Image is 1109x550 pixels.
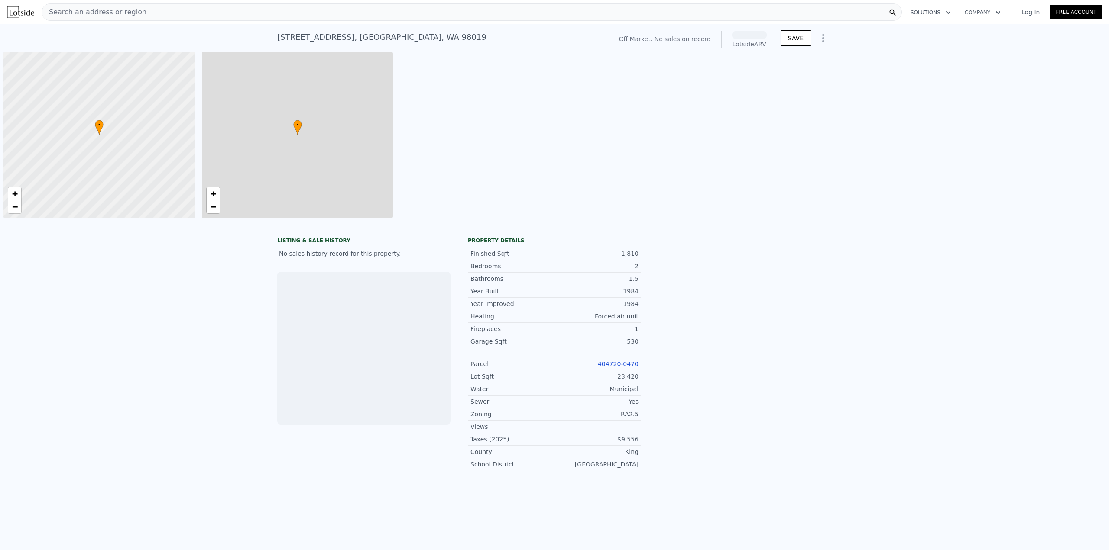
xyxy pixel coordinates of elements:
[207,200,220,213] a: Zoom out
[470,422,554,431] div: Views
[554,410,639,418] div: RA2.5
[470,447,554,456] div: County
[470,360,554,368] div: Parcel
[958,5,1008,20] button: Company
[554,274,639,283] div: 1.5
[468,237,641,244] div: Property details
[7,6,34,18] img: Lotside
[554,312,639,321] div: Forced air unit
[1011,8,1050,16] a: Log In
[470,435,554,444] div: Taxes (2025)
[554,385,639,393] div: Municipal
[814,29,832,47] button: Show Options
[470,410,554,418] div: Zoning
[554,372,639,381] div: 23,420
[210,201,216,212] span: −
[293,120,302,135] div: •
[42,7,146,17] span: Search an address or region
[554,447,639,456] div: King
[470,337,554,346] div: Garage Sqft
[554,299,639,308] div: 1984
[904,5,958,20] button: Solutions
[470,299,554,308] div: Year Improved
[95,121,104,129] span: •
[470,287,554,296] div: Year Built
[470,385,554,393] div: Water
[554,262,639,270] div: 2
[731,495,759,523] img: Lotside
[732,40,767,48] div: Lotside ARV
[1050,5,1102,19] a: Free Account
[12,201,18,212] span: −
[277,31,486,43] div: [STREET_ADDRESS] , [GEOGRAPHIC_DATA] , WA 98019
[8,187,21,200] a: Zoom in
[554,249,639,258] div: 1,810
[554,460,639,469] div: [GEOGRAPHIC_DATA]
[554,337,639,346] div: 530
[554,325,639,333] div: 1
[293,121,302,129] span: •
[554,397,639,406] div: Yes
[470,262,554,270] div: Bedrooms
[277,237,451,246] div: LISTING & SALE HISTORY
[207,187,220,200] a: Zoom in
[781,30,811,46] button: SAVE
[470,274,554,283] div: Bathrooms
[470,249,554,258] div: Finished Sqft
[277,246,451,261] div: No sales history record for this property.
[95,120,104,135] div: •
[598,360,639,367] a: 404720-0470
[12,188,18,199] span: +
[210,188,216,199] span: +
[470,397,554,406] div: Sewer
[470,312,554,321] div: Heating
[554,287,639,296] div: 1984
[8,200,21,213] a: Zoom out
[619,35,710,43] div: Off Market. No sales on record
[470,460,554,469] div: School District
[470,325,554,333] div: Fireplaces
[554,435,639,444] div: $9,556
[470,372,554,381] div: Lot Sqft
